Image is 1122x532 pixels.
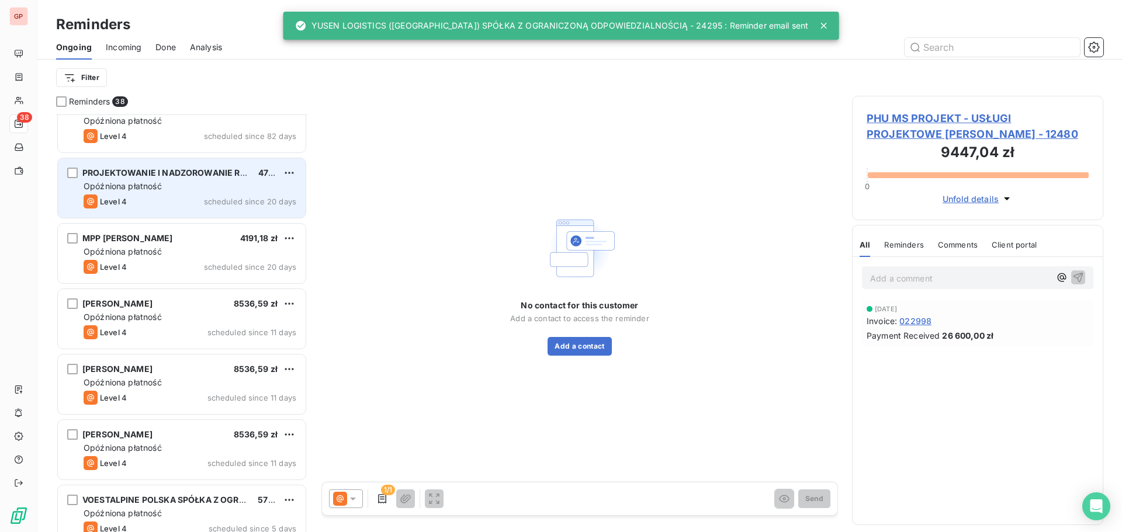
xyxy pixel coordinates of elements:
span: MPP [PERSON_NAME] [82,233,173,243]
span: 38 [112,96,127,107]
span: scheduled since 11 days [207,393,296,402]
span: All [860,240,870,249]
span: Invoice : [867,315,897,327]
span: scheduled since 20 days [204,197,296,206]
span: Client portal [992,240,1037,249]
span: [PERSON_NAME] [82,429,153,439]
span: Done [155,41,176,53]
span: Ongoing [56,41,92,53]
span: Level 4 [100,458,127,468]
span: 022998 [899,315,931,327]
span: 4191,18 zł [240,233,278,243]
span: Opóźniona płatność [84,508,162,518]
span: Incoming [106,41,141,53]
span: Opóźniona płatność [84,377,162,387]
span: Comments [938,240,978,249]
span: 577,73 zł [258,495,293,505]
span: No contact for this customer [521,300,638,311]
h3: 9447,04 zł [867,142,1089,165]
span: Level 4 [100,262,127,272]
span: 8536,59 zł [234,298,278,308]
span: Level 4 [100,197,127,206]
span: 38 [17,112,32,123]
span: Opóźniona płatność [84,443,162,453]
span: 26 600,00 zł [942,329,993,342]
span: Reminders [884,240,923,249]
div: grid [56,114,307,532]
span: Add a contact to access the reminder [510,314,649,323]
span: [DATE] [875,305,897,312]
span: Reminders [69,96,110,107]
button: Send [798,489,830,508]
button: Add a contact [548,337,611,356]
button: Filter [56,68,107,87]
span: scheduled since 20 days [204,262,296,272]
span: 1/1 [381,485,395,495]
span: Analysis [190,41,222,53]
span: PHU MS PROJEKT - USŁUGI PROJEKTOWE [PERSON_NAME] - 12480 [867,110,1089,142]
button: Unfold details [939,192,1016,206]
span: 0 [865,182,870,191]
span: scheduled since 82 days [204,131,296,141]
div: Open Intercom Messenger [1082,492,1110,520]
span: PROJEKTOWANIE I NADZOROWANIE ROBÓT BUDOWLANYCH" PROMAK" [PERSON_NAME] [82,168,452,178]
span: Opóźniona płatność [84,116,162,126]
div: GP [9,7,28,26]
div: YUSEN LOGISTICS ([GEOGRAPHIC_DATA]) SPÓŁKA Z OGRANICZONĄ ODPOWIEDZIALNOŚCIĄ - 24295 : Reminder em... [295,15,809,36]
span: 4726,89 zł [258,168,302,178]
span: Level 4 [100,393,127,402]
img: Empty state [542,211,617,286]
span: 8536,59 zł [234,429,278,439]
span: [PERSON_NAME] [82,364,153,374]
span: [PERSON_NAME] [82,298,153,308]
span: scheduled since 11 days [207,458,296,468]
span: Level 4 [100,328,127,337]
span: Opóźniona płatność [84,181,162,191]
span: Unfold details [943,193,999,205]
span: scheduled since 11 days [207,328,296,337]
img: Logo LeanPay [9,506,28,525]
span: VOESTALPINE POLSKA SPÓŁKA Z OGRANICZONĄ ODPOWIEDZIALNOŚCIĄ [82,495,384,505]
h3: Reminders [56,14,130,35]
span: Opóźniona płatność [84,246,162,256]
span: Level 4 [100,131,127,141]
input: Search [905,38,1080,57]
span: 8536,59 zł [234,364,278,374]
span: Payment Received [867,329,940,342]
span: Opóźniona płatność [84,312,162,322]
